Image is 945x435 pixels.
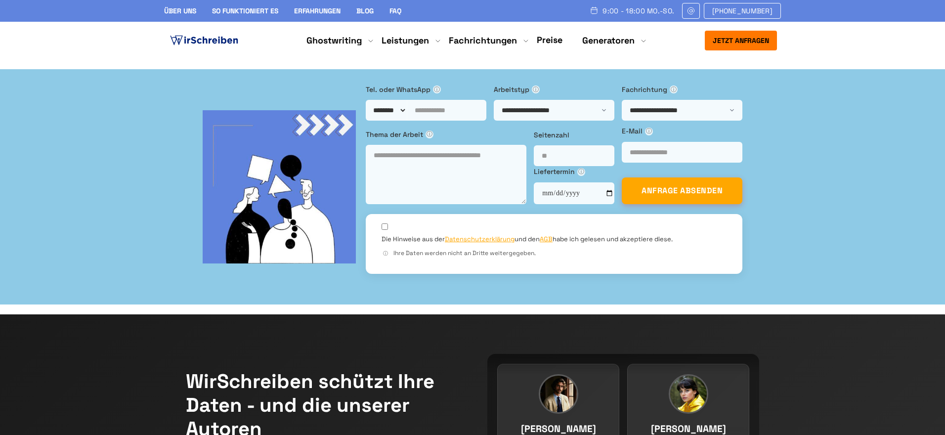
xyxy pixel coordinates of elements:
span: ⓘ [670,86,678,93]
a: AGB [540,235,553,243]
label: Seitenzahl [534,130,614,140]
img: Email [687,7,695,15]
label: E-Mail [622,126,742,136]
img: Schedule [590,6,599,14]
span: ⓘ [382,250,389,258]
img: bg [203,110,356,263]
span: ⓘ [645,128,653,135]
label: Fachrichtung [622,84,742,95]
a: So funktioniert es [212,6,278,15]
button: Jetzt anfragen [705,31,777,50]
label: Liefertermin [534,166,614,177]
span: ⓘ [433,86,441,93]
a: FAQ [389,6,401,15]
label: Arbeitstyp [494,84,614,95]
span: 9:00 - 18:00 Mo.-So. [602,7,674,15]
a: Ghostwriting [306,35,362,46]
span: ⓘ [426,130,433,138]
a: Blog [356,6,374,15]
a: Fachrichtungen [449,35,517,46]
span: ⓘ [532,86,540,93]
a: Leistungen [382,35,429,46]
a: Datenschutzerklärung [445,235,515,243]
button: ANFRAGE ABSENDEN [622,177,742,204]
label: Die Hinweise aus der und den habe ich gelesen und akzeptiere diese. [382,235,673,244]
label: Thema der Arbeit [366,129,526,140]
span: ⓘ [577,168,585,176]
label: Tel. oder WhatsApp [366,84,486,95]
a: Über uns [164,6,196,15]
span: [PHONE_NUMBER] [712,7,773,15]
a: [PHONE_NUMBER] [704,3,781,19]
div: Ihre Daten werden nicht an Dritte weitergegeben. [382,249,727,258]
a: Erfahrungen [294,6,341,15]
img: logo ghostwriter-österreich [168,33,240,48]
a: Generatoren [582,35,635,46]
a: Preise [537,34,562,45]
